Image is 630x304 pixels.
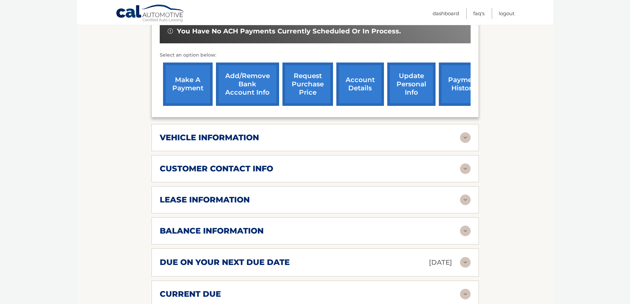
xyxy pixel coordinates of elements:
[460,289,471,299] img: accordion-rest.svg
[429,257,452,268] p: [DATE]
[160,226,264,236] h2: balance information
[460,132,471,143] img: accordion-rest.svg
[282,63,333,106] a: request purchase price
[216,63,279,106] a: Add/Remove bank account info
[336,63,384,106] a: account details
[160,289,221,299] h2: current due
[160,257,290,267] h2: due on your next due date
[116,4,185,23] a: Cal Automotive
[160,133,259,143] h2: vehicle information
[168,28,173,34] img: alert-white.svg
[460,257,471,268] img: accordion-rest.svg
[177,27,401,35] span: You have no ACH payments currently scheduled or in process.
[473,8,484,19] a: FAQ's
[160,195,250,205] h2: lease information
[460,163,471,174] img: accordion-rest.svg
[160,164,273,174] h2: customer contact info
[460,226,471,236] img: accordion-rest.svg
[163,63,213,106] a: make a payment
[387,63,436,106] a: update personal info
[460,195,471,205] img: accordion-rest.svg
[439,63,488,106] a: payment history
[499,8,515,19] a: Logout
[433,8,459,19] a: Dashboard
[160,51,471,59] p: Select an option below:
